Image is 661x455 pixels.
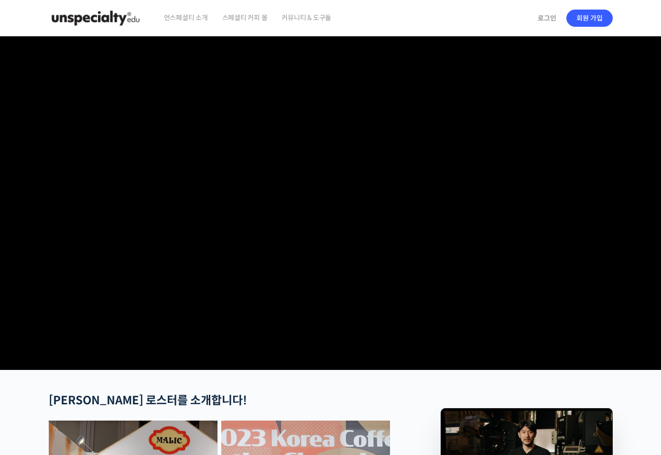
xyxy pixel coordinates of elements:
a: 로그인 [532,7,562,29]
strong: [PERSON_NAME] 로스터를 소개합니다! [49,393,247,408]
a: 회원 가입 [566,10,613,27]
